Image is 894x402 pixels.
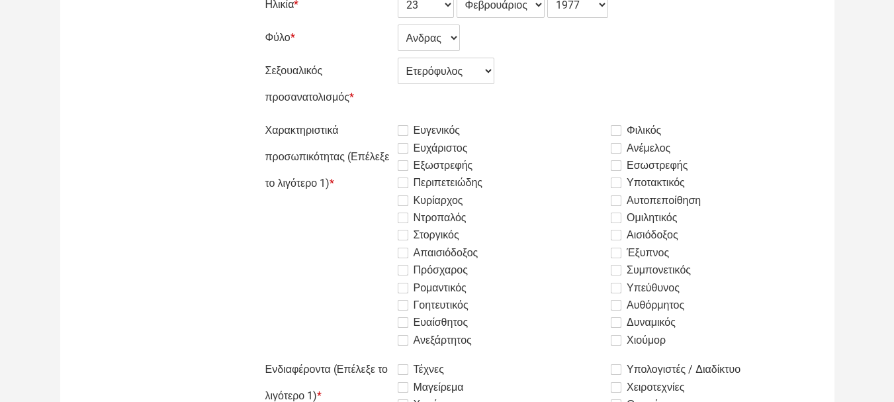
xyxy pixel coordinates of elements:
[398,158,473,174] label: Εξωστρεφής
[398,175,483,191] label: Περιπετειώδης
[611,262,691,278] label: Συμπονετικός
[398,193,463,209] label: Κυρίαρχος
[398,262,468,278] label: Πρόσχαρος
[611,193,701,209] label: Αυτοπεποίθηση
[611,140,670,156] label: Ανέμελος
[611,332,666,348] label: Χιούμορ
[611,297,684,313] label: Αυθόρμητος
[398,297,469,313] label: Γοητευτικός
[611,175,685,191] label: Υποτακτικός
[398,140,468,156] label: Ευχάριστος
[398,379,464,395] label: Μαγείρεμα
[398,245,478,261] label: Απαισιόδοξος
[398,210,467,226] label: Ντροπαλός
[398,315,469,330] label: Ευαίσθητος
[611,227,678,243] label: Αισιόδοξος
[398,227,459,243] label: Στοργικός
[611,210,677,226] label: Ομιλητικός
[611,123,661,138] label: Φιλικός
[265,117,391,197] label: Χαρακτηριστικά προσωπικότητας (Επέλεξε το λιγότερο 1)
[398,123,461,138] label: Ευγενικός
[398,280,467,296] label: Ρομαντικός
[611,280,680,296] label: Υπεύθυνος
[611,362,740,377] label: Υπολογιστές / Διαδίκτυο
[611,379,684,395] label: Χειροτεχνίες
[265,25,391,51] label: Φύλο
[611,245,669,261] label: Έξυπνος
[398,362,444,377] label: Τέχνες
[611,315,676,330] label: Δυναμικός
[265,58,391,111] label: Σεξουαλικός προσανατολισμός
[398,332,472,348] label: Ανεξάρτητος
[611,158,688,174] label: Εσωστρεφής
